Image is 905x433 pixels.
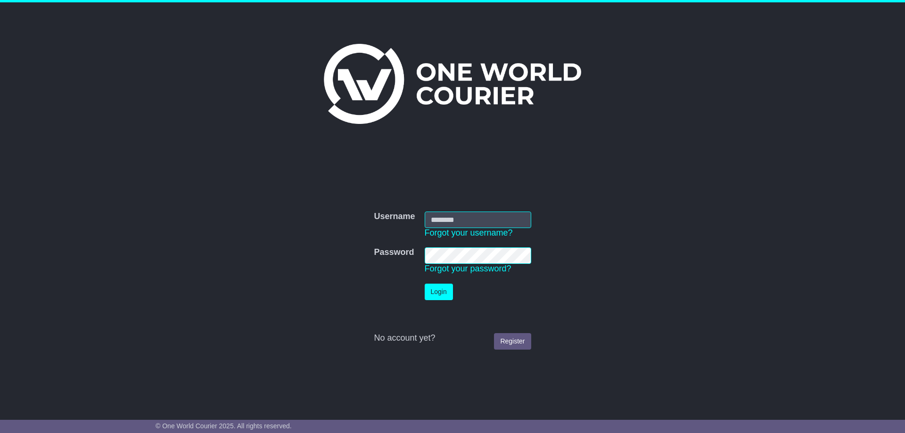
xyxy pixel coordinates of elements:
img: One World [324,44,581,124]
a: Forgot your password? [425,264,511,273]
button: Login [425,284,453,300]
a: Register [494,333,531,350]
span: © One World Courier 2025. All rights reserved. [156,422,292,430]
label: Username [374,212,415,222]
a: Forgot your username? [425,228,513,237]
div: No account yet? [374,333,531,343]
label: Password [374,247,414,258]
